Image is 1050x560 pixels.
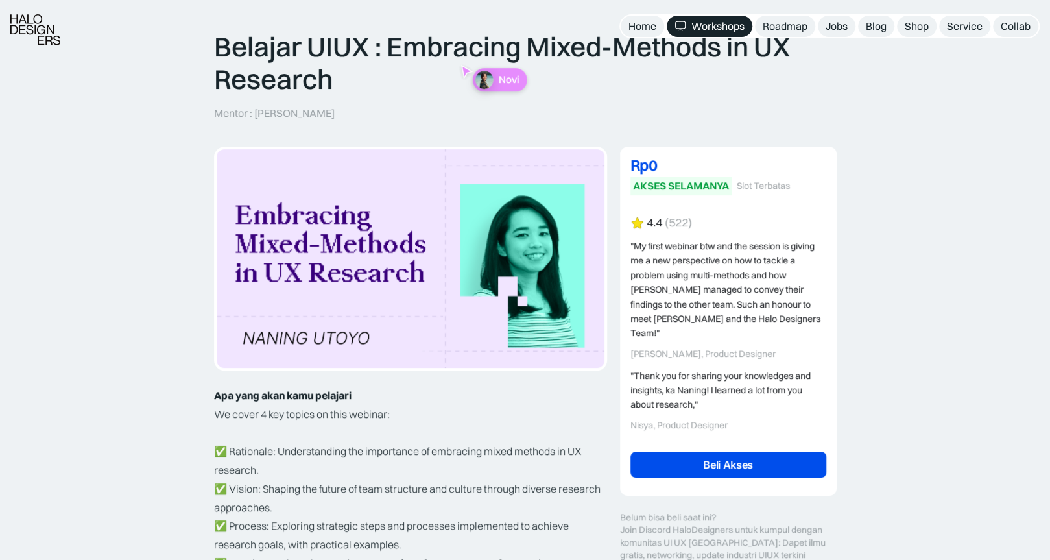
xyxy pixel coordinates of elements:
p: Mentor : [PERSON_NAME] [214,106,335,120]
a: Blog [858,16,894,37]
a: Service [939,16,990,37]
div: (522) [665,216,692,230]
a: Jobs [818,16,855,37]
div: Nisya, Product Designer [630,420,826,431]
div: AKSES SELAMANYA [633,179,729,193]
div: Collab [1001,19,1031,33]
div: Home [628,19,656,33]
a: Beli Akses [630,452,826,478]
div: Slot Terbatas [737,180,790,191]
div: Jobs [826,19,848,33]
a: Roadmap [755,16,815,37]
a: Shop [897,16,937,37]
strong: Apa yang akan kamu pelajari [214,389,352,402]
div: Shop [905,19,929,33]
div: 4.4 [647,216,662,230]
div: Rp0 [630,157,826,173]
div: Blog [866,19,887,33]
div: [PERSON_NAME], Product Designer [630,348,826,359]
div: "My first webinar btw and the session is giving me a new perspective on how to tackle a problem u... [630,239,826,341]
p: Belajar UIUX : Embracing Mixed-Methods in UX Research [214,30,837,96]
div: "Thank you for sharing your knowledges and insights, ka Naning! I learned a lot from you about re... [630,369,826,412]
a: Collab [993,16,1038,37]
p: Novi [498,73,519,86]
div: Roadmap [763,19,807,33]
div: Workshops [691,19,745,33]
a: Home [621,16,664,37]
div: Service [947,19,983,33]
a: Workshops [667,16,752,37]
